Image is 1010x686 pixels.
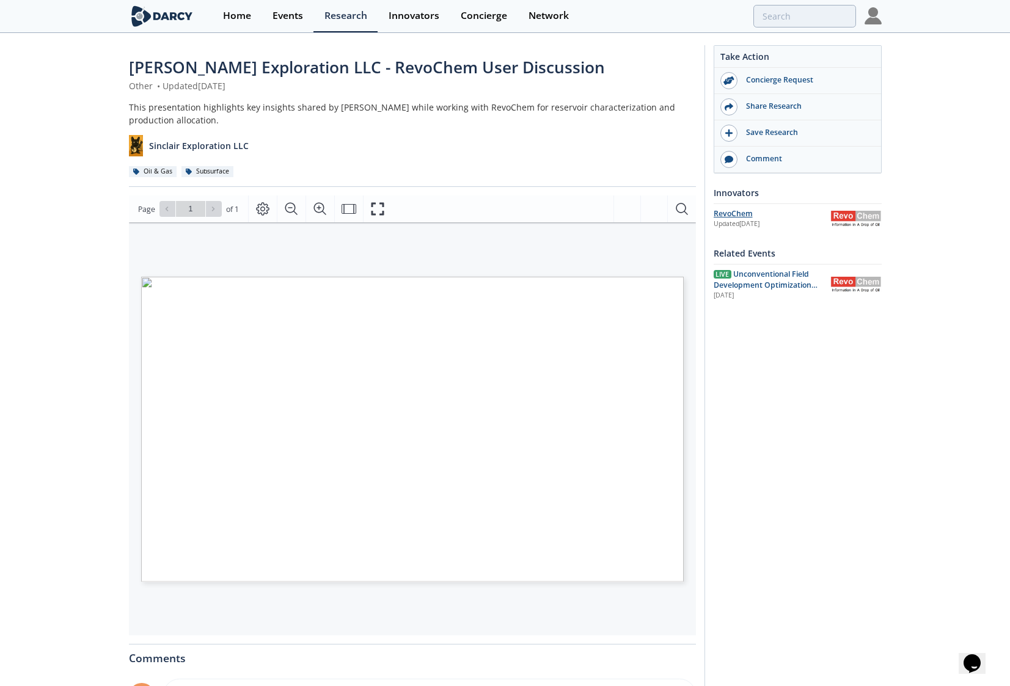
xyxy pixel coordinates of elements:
div: Concierge Request [737,75,874,86]
div: Oil & Gas [129,166,177,177]
div: Innovators [389,11,439,21]
div: Innovators [714,182,882,203]
div: Concierge [461,11,507,21]
div: Take Action [714,50,881,68]
div: Save Research [737,127,874,138]
img: RevoChem [830,211,882,226]
div: Comments [129,644,696,664]
img: Profile [865,7,882,24]
input: Advanced Search [753,5,856,27]
div: This presentation highlights key insights shared by [PERSON_NAME] while working with RevoChem for... [129,101,696,126]
div: RevoChem [714,208,830,219]
span: Unconventional Field Development Optimization through Geochemical Fingerprinting Technology [714,269,818,313]
img: RevoChem [830,277,882,292]
div: Updated [DATE] [714,219,830,229]
span: [PERSON_NAME] Exploration LLC - RevoChem User Discussion [129,56,605,78]
a: Live Unconventional Field Development Optimization through Geochemical Fingerprinting Technology ... [714,269,882,301]
div: Related Events [714,243,882,264]
a: RevoChem Updated[DATE] RevoChem [714,208,882,230]
div: Research [324,11,367,21]
span: • [155,80,163,92]
div: [DATE] [714,291,822,301]
div: Share Research [737,101,874,112]
div: Network [529,11,569,21]
div: Events [273,11,303,21]
div: Subsurface [181,166,234,177]
iframe: chat widget [959,637,998,674]
div: Home [223,11,251,21]
div: Comment [737,153,874,164]
img: logo-wide.svg [129,5,196,27]
p: Sinclair Exploration LLC [149,139,249,152]
div: Other Updated [DATE] [129,79,696,92]
span: Live [714,270,731,279]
